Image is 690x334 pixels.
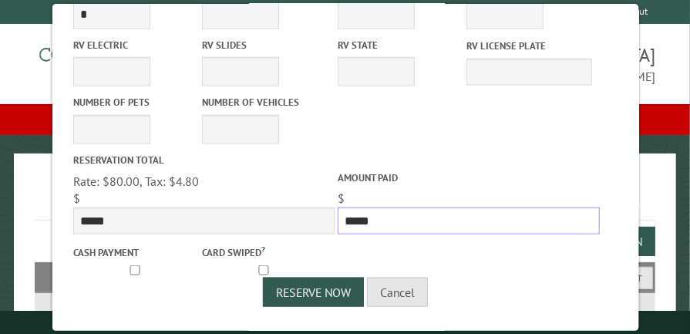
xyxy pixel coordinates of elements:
label: Number of Pets [72,95,198,110]
button: Reserve Now [263,278,364,307]
h2: Filters [35,262,656,292]
label: RV Slides [201,38,327,52]
img: Campground Commander [35,30,227,90]
a: ? [261,244,264,255]
span: Rate: $80.00, Tax: $4.80 [72,174,198,189]
span: $ [337,191,344,206]
label: Cash payment [72,245,198,260]
label: Number of Vehicles [201,95,327,110]
span: $ [72,191,79,206]
label: Amount paid [337,170,598,185]
label: RV State [337,38,463,52]
label: Reservation Total [72,153,334,167]
label: RV License Plate [466,39,591,53]
label: RV Electric [72,38,198,52]
h1: Reservations [35,178,656,221]
label: Card swiped [201,243,327,260]
button: Cancel [367,278,428,307]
